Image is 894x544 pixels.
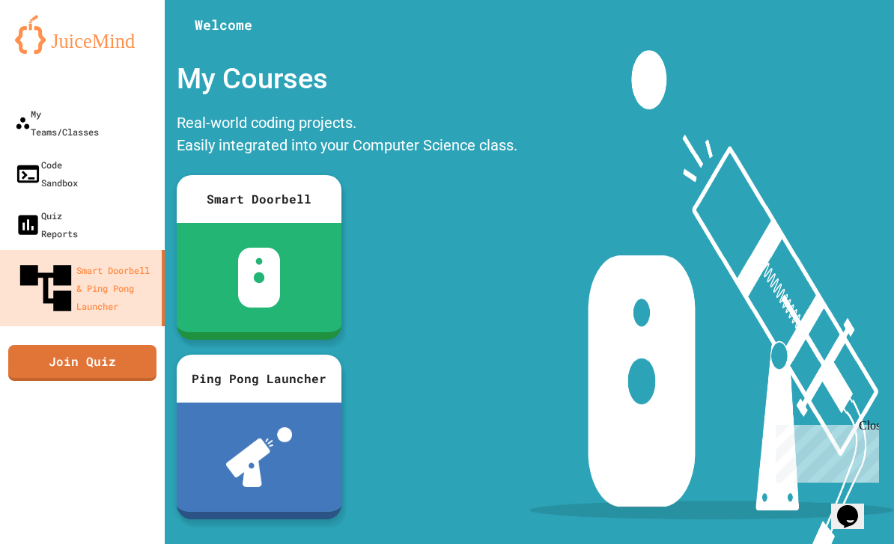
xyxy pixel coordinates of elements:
[177,355,341,403] div: Ping Pong Launcher
[831,484,879,529] iframe: chat widget
[15,156,78,192] div: Code Sandbox
[226,427,293,487] img: ppl-with-ball.png
[15,105,99,141] div: My Teams/Classes
[770,419,879,483] iframe: chat widget
[15,15,150,54] img: logo-orange.svg
[8,345,156,381] a: Join Quiz
[169,108,525,164] div: Real-world coding projects. Easily integrated into your Computer Science class.
[15,257,156,319] div: Smart Doorbell & Ping Pong Launcher
[15,207,78,242] div: Quiz Reports
[169,50,525,108] div: My Courses
[6,6,103,95] div: Chat with us now!Close
[238,248,281,308] img: sdb-white.svg
[177,175,341,223] div: Smart Doorbell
